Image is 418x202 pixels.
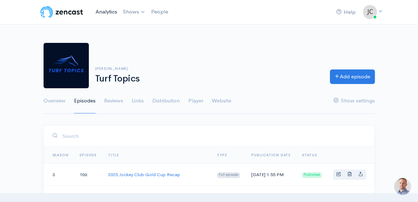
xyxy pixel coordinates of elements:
a: Show settings [333,88,375,114]
input: Search [62,129,366,143]
img: ZenCast Logo [39,5,84,19]
a: People [148,4,171,19]
a: Shows [120,4,148,20]
g: /> [110,150,120,156]
a: Reviews [104,88,123,114]
span: Full episode [217,172,240,178]
div: Typically replies in a few hours [39,13,97,18]
td: 106 [74,164,102,186]
tspan: GIF [113,152,118,155]
a: Player [188,88,203,114]
span: Published [302,172,322,178]
a: Overview [44,88,65,114]
a: Help [333,5,359,20]
td: 3 [44,164,74,186]
a: Publication date [251,153,291,157]
a: 2025 Jockey Club Gold Cup Recap [108,172,180,178]
div: Basic example [333,169,366,180]
a: Season [52,153,69,157]
td: [DATE] 1:55 PM [246,164,296,186]
a: Type [217,153,227,157]
a: Episodes [74,88,96,114]
h1: Turf Topics [95,74,321,84]
a: Links [132,88,144,114]
iframe: gist-messenger-bubble-iframe [394,178,411,195]
a: Title [108,153,119,157]
button: />GIF [108,144,123,164]
a: Add episode [330,69,375,84]
h6: [PERSON_NAME] [95,67,321,71]
a: Episode [80,153,97,157]
a: Analytics [93,4,120,19]
div: Ben [39,4,97,12]
a: Website [212,88,231,114]
span: Status [302,153,317,157]
img: ... [363,5,377,19]
img: US [21,5,34,18]
a: Distribution [152,88,180,114]
div: USBenTypically replies in a few hours [21,4,133,19]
